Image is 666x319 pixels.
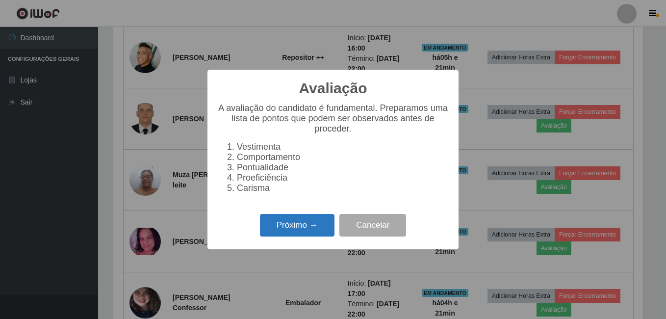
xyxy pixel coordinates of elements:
[237,152,449,162] li: Comportamento
[339,214,406,237] button: Cancelar
[237,183,449,193] li: Carisma
[299,80,367,97] h2: Avaliação
[217,103,449,134] p: A avaliação do candidato é fundamental. Preparamos uma lista de pontos que podem ser observados a...
[237,173,449,183] li: Proeficiência
[237,162,449,173] li: Pontualidade
[237,142,449,152] li: Vestimenta
[260,214,334,237] button: Próximo →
